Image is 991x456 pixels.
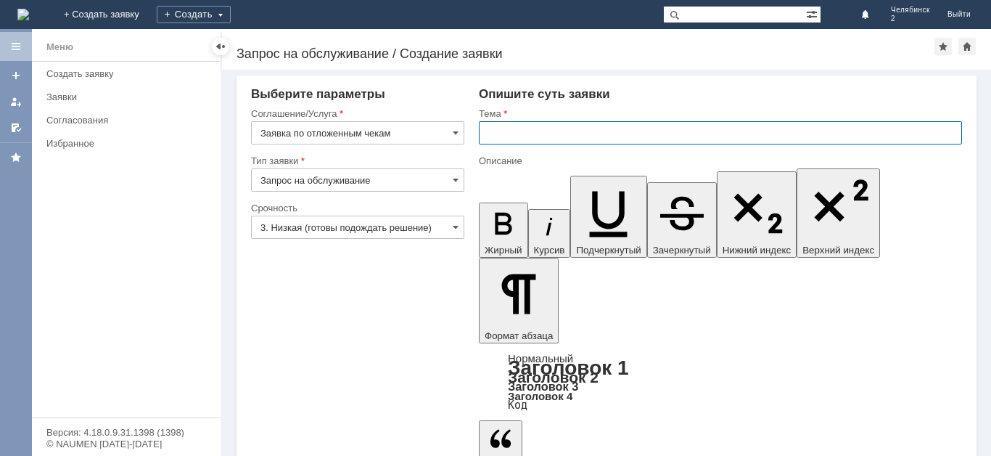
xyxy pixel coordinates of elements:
[653,245,711,256] span: Зачеркнутый
[46,115,212,126] div: Согласования
[508,380,578,393] a: Заголовок 3
[46,439,206,449] div: © NAUMEN [DATE]-[DATE]
[41,109,218,131] a: Согласования
[17,9,29,20] a: Перейти на домашнюю страницу
[41,62,218,85] a: Создать заявку
[237,46,934,61] div: Запрос на обслуживание / Создание заявки
[647,182,717,258] button: Зачеркнутый
[212,38,229,55] div: Скрыть меню
[17,9,29,20] img: logo
[508,352,573,365] a: Нормальный
[485,245,522,256] span: Жирный
[508,369,599,386] a: Заголовок 2
[802,245,874,256] span: Верхний индекс
[46,138,196,149] div: Избранное
[891,15,930,23] span: 2
[479,87,610,101] span: Опишите суть заявки
[4,90,28,113] a: Мои заявки
[479,156,959,166] div: Описание
[4,116,28,139] a: Мои согласования
[717,171,797,258] button: Нижний индекс
[251,109,461,118] div: Соглашение/Услуга
[46,38,73,56] div: Меню
[958,38,976,55] div: Сделать домашней страницей
[46,428,206,437] div: Версия: 4.18.0.9.31.1398 (1398)
[479,354,962,410] div: Формат абзаца
[891,6,930,15] span: Челябинск
[934,38,952,55] div: Добавить в избранное
[797,168,880,258] button: Верхний индекс
[46,91,212,102] div: Заявки
[479,203,528,258] button: Жирный
[46,68,212,79] div: Создать заявку
[508,357,629,379] a: Заголовок 1
[806,7,821,20] span: Расширенный поиск
[251,87,385,101] span: Выберите параметры
[508,399,527,412] a: Код
[528,209,571,258] button: Курсив
[576,245,641,256] span: Подчеркнутый
[570,176,646,258] button: Подчеркнутый
[479,109,959,118] div: Тема
[251,203,461,213] div: Срочность
[479,258,559,343] button: Формат абзаца
[508,390,572,402] a: Заголовок 4
[4,64,28,87] a: Создать заявку
[157,6,231,23] div: Создать
[485,330,553,341] span: Формат абзаца
[723,245,791,256] span: Нижний индекс
[534,245,565,256] span: Курсив
[41,86,218,108] a: Заявки
[251,156,461,166] div: Тип заявки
